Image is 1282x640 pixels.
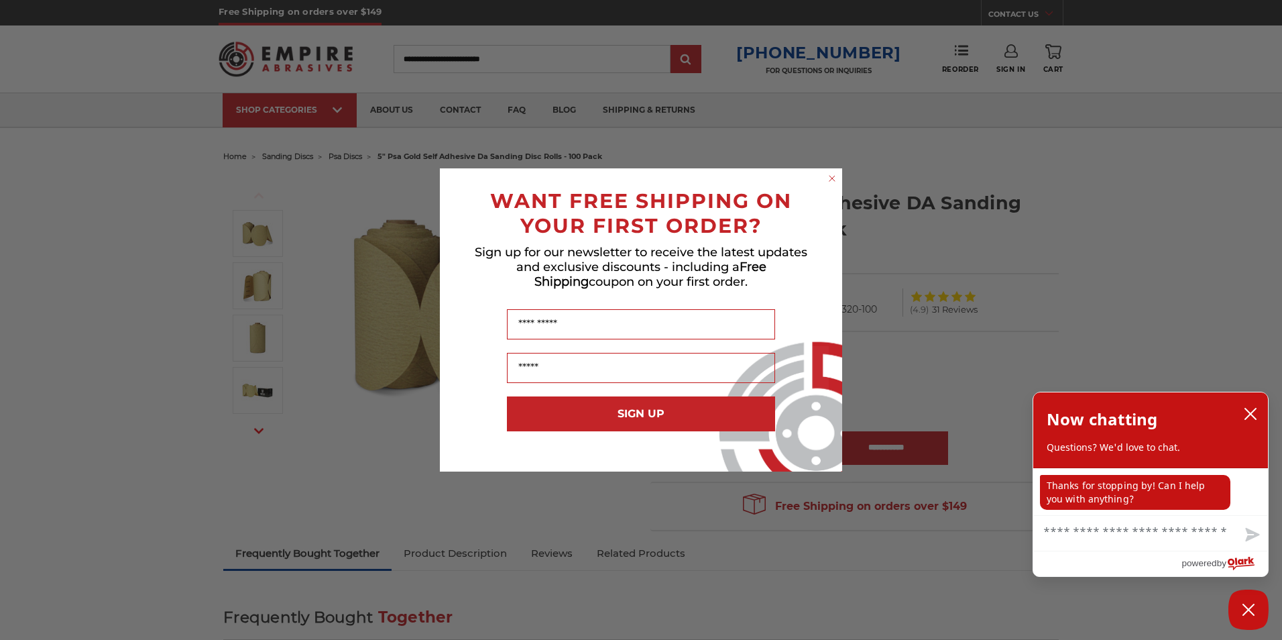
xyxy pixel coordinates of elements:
a: Powered by Olark [1181,551,1268,576]
span: powered [1181,555,1216,572]
span: by [1217,555,1226,572]
h2: Now chatting [1047,406,1157,433]
div: chat [1033,468,1268,515]
button: Close Chatbox [1228,590,1269,630]
span: WANT FREE SHIPPING ON YOUR FIRST ORDER? [490,189,792,238]
div: olark chatbox [1033,392,1269,577]
span: Free Shipping [534,260,766,289]
button: SIGN UP [507,396,775,431]
button: Send message [1234,520,1268,551]
span: Sign up for our newsletter to receive the latest updates and exclusive discounts - including a co... [475,245,807,289]
p: Questions? We'd love to chat. [1047,441,1255,454]
button: close chatbox [1240,404,1261,424]
input: Email [507,353,775,383]
p: Thanks for stopping by! Can I help you with anything? [1040,475,1230,510]
button: Close dialog [825,172,839,185]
